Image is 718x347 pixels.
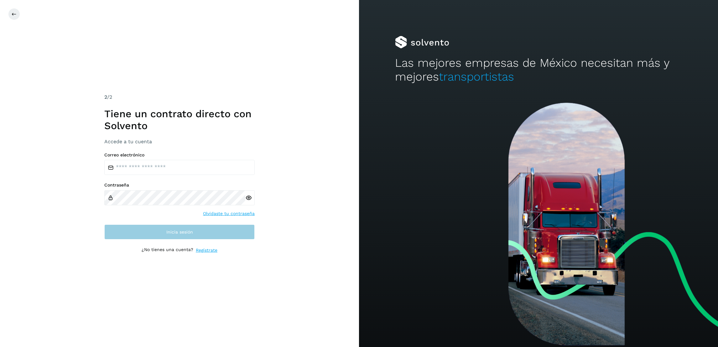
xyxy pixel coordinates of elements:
[104,108,255,132] h1: Tiene un contrato directo con Solvento
[104,224,255,239] button: Inicia sesión
[142,247,193,254] p: ¿No tienes una cuenta?
[104,182,255,188] label: Contraseña
[104,152,255,158] label: Correo electrónico
[439,70,514,83] span: transportistas
[196,247,217,254] a: Regístrate
[104,139,255,145] h3: Accede a tu cuenta
[395,56,682,84] h2: Las mejores empresas de México necesitan más y mejores
[104,93,255,101] div: /2
[104,94,107,100] span: 2
[203,210,255,217] a: Olvidaste tu contraseña
[166,230,193,234] span: Inicia sesión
